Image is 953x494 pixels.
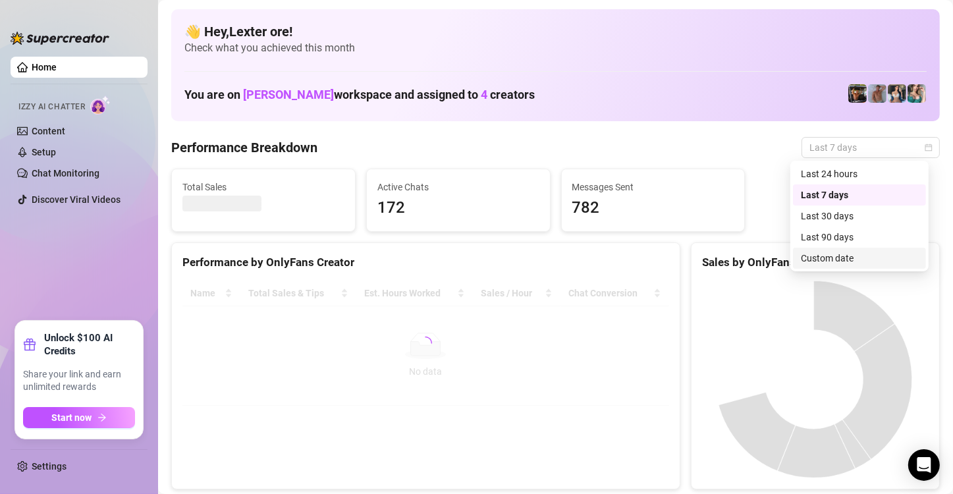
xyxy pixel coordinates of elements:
img: AI Chatter [90,96,111,115]
a: Home [32,62,57,72]
div: Custom date [801,251,918,265]
div: Sales by OnlyFans Creator [702,254,929,271]
strong: Unlock $100 AI Credits [44,331,135,358]
span: Total Sales [182,180,344,194]
span: Check what you achieved this month [184,41,927,55]
span: 172 [377,196,539,221]
span: Share your link and earn unlimited rewards [23,368,135,394]
div: Last 24 hours [793,163,926,184]
div: Custom date [793,248,926,269]
span: Last 7 days [809,138,932,157]
span: Active Chats [377,180,539,194]
div: Open Intercom Messenger [908,449,940,481]
span: arrow-right [97,413,107,422]
div: Performance by OnlyFans Creator [182,254,669,271]
span: calendar [925,144,933,151]
span: [PERSON_NAME] [243,88,334,101]
a: Chat Monitoring [32,168,99,178]
img: Joey [868,84,886,103]
a: Content [32,126,65,136]
div: Last 7 days [793,184,926,206]
h4: 👋 Hey, Lexter ore ! [184,22,927,41]
span: Start now [52,412,92,423]
div: Last 30 days [801,209,918,223]
span: loading [417,335,434,352]
span: Izzy AI Chatter [18,101,85,113]
span: gift [23,338,36,351]
span: 782 [572,196,734,221]
a: Settings [32,461,67,472]
img: logo-BBDzfeDw.svg [11,32,109,45]
div: Last 90 days [793,227,926,248]
button: Start nowarrow-right [23,407,135,428]
img: Zaddy [908,84,926,103]
img: Katy [888,84,906,103]
h4: Performance Breakdown [171,138,317,157]
span: Messages Sent [572,180,734,194]
img: Nathan [848,84,867,103]
a: Setup [32,147,56,157]
div: Last 7 days [801,188,918,202]
div: Last 30 days [793,206,926,227]
div: Last 24 hours [801,167,918,181]
h1: You are on workspace and assigned to creators [184,88,535,102]
span: 4 [481,88,487,101]
div: Last 90 days [801,230,918,244]
a: Discover Viral Videos [32,194,121,205]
